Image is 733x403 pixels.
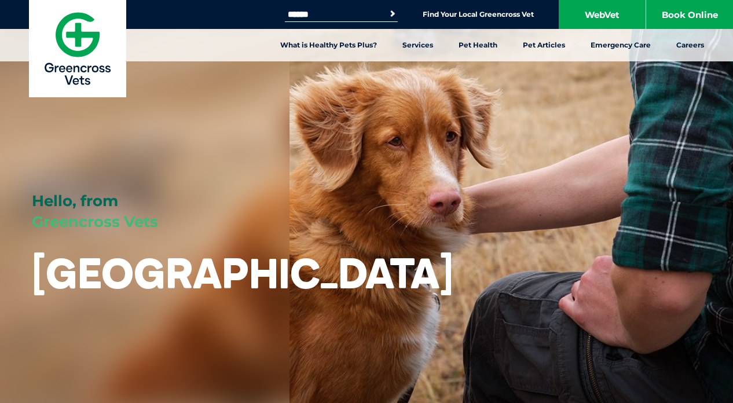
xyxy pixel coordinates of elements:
[267,29,390,61] a: What is Healthy Pets Plus?
[32,192,118,210] span: Hello, from
[423,10,534,19] a: Find Your Local Greencross Vet
[32,250,453,296] h1: [GEOGRAPHIC_DATA]
[510,29,578,61] a: Pet Articles
[578,29,664,61] a: Emergency Care
[387,8,398,20] button: Search
[446,29,510,61] a: Pet Health
[390,29,446,61] a: Services
[32,213,158,231] span: Greencross Vets
[664,29,717,61] a: Careers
